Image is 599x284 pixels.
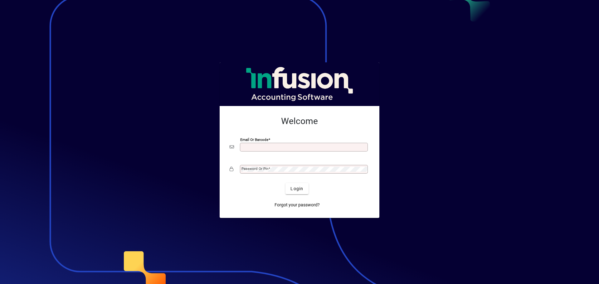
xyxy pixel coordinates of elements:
[241,166,268,171] mat-label: Password or Pin
[275,202,320,208] span: Forgot your password?
[240,137,268,142] mat-label: Email or Barcode
[230,116,369,127] h2: Welcome
[272,199,322,210] a: Forgot your password?
[290,185,303,192] span: Login
[285,183,308,194] button: Login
